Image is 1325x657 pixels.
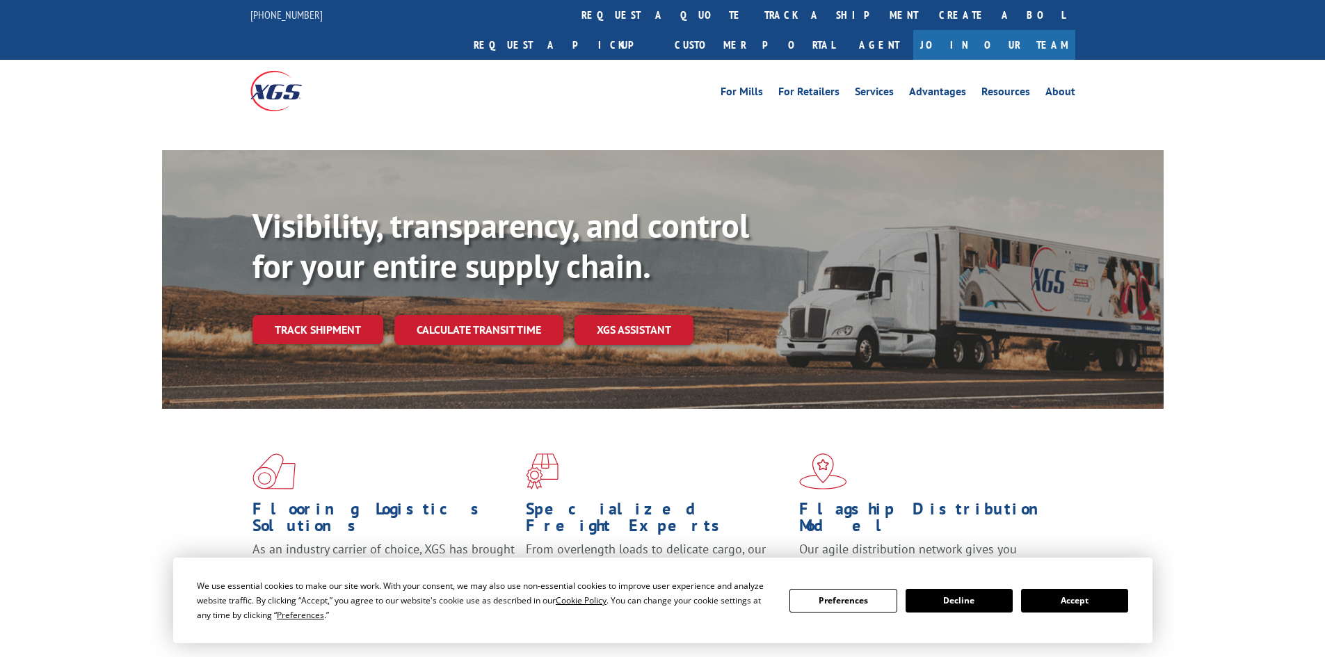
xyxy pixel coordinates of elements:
a: XGS ASSISTANT [575,315,693,345]
div: We use essential cookies to make our site work. With your consent, we may also use non-essential ... [197,578,773,622]
a: Customer Portal [664,30,845,60]
button: Decline [906,589,1013,613]
p: From overlength loads to delicate cargo, our experienced staff knows the best way to move your fr... [526,541,789,603]
a: Join Our Team [913,30,1075,60]
h1: Flagship Distribution Model [799,501,1062,541]
h1: Flooring Logistics Solutions [252,501,515,541]
span: Preferences [277,609,324,621]
a: Calculate transit time [394,315,563,345]
a: For Retailers [778,86,840,102]
a: About [1045,86,1075,102]
span: Cookie Policy [556,594,607,606]
span: As an industry carrier of choice, XGS has brought innovation and dedication to flooring logistics... [252,541,515,590]
a: For Mills [721,86,763,102]
a: Request a pickup [463,30,664,60]
a: Advantages [909,86,966,102]
b: Visibility, transparency, and control for your entire supply chain. [252,204,749,287]
h1: Specialized Freight Experts [526,501,789,541]
button: Accept [1021,589,1128,613]
img: xgs-icon-total-supply-chain-intelligence-red [252,453,296,489]
button: Preferences [789,589,897,613]
a: Services [855,86,894,102]
a: [PHONE_NUMBER] [250,8,323,22]
a: Agent [845,30,913,60]
div: Cookie Consent Prompt [173,558,1153,643]
span: Our agile distribution network gives you nationwide inventory management on demand. [799,541,1055,574]
img: xgs-icon-focused-on-flooring-red [526,453,559,489]
a: Resources [981,86,1030,102]
img: xgs-icon-flagship-distribution-model-red [799,453,847,489]
a: Track shipment [252,315,383,344]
